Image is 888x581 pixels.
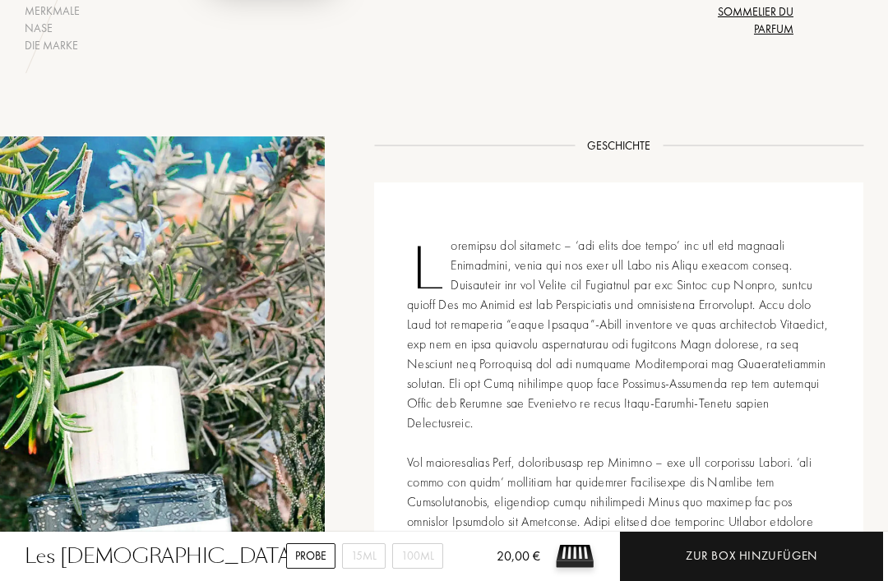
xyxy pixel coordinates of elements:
div: Zur Box hinzufügen [686,546,817,565]
div: Les [DEMOGRAPHIC_DATA] aux Bains [25,542,384,571]
div: Merkmale [25,2,88,20]
img: sample box sommelier du parfum [550,532,599,581]
span: Sommelier du Parfum [718,4,793,36]
div: Probe [286,543,335,569]
div: Nase [25,20,88,37]
div: Die Marke [25,37,88,54]
div: 20,00 € [470,546,540,581]
div: 100mL [392,543,443,569]
div: 15mL [342,543,386,569]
